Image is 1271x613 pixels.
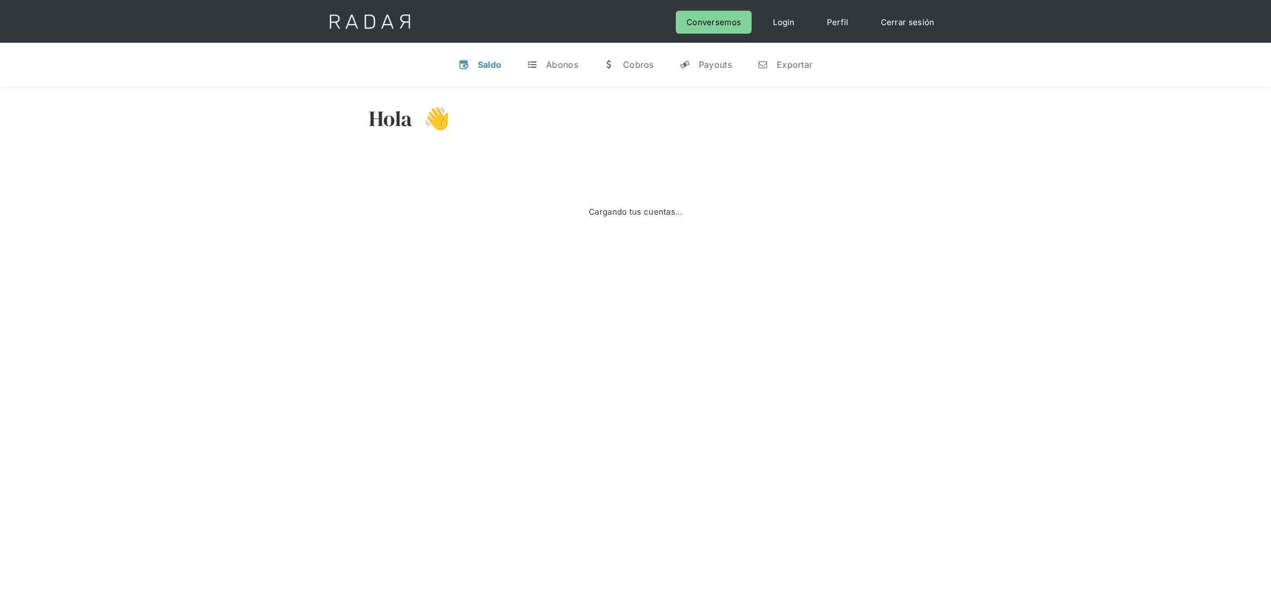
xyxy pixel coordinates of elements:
div: y [680,59,690,70]
a: Login [762,11,806,34]
h3: 👋 [413,105,450,132]
div: Payouts [699,59,732,70]
div: v [459,59,469,70]
a: Conversemos [676,11,752,34]
a: Cerrar sesión [870,11,945,34]
h3: Hola [369,105,413,132]
div: Cargando tus cuentas... [589,205,682,219]
div: Exportar [777,59,812,70]
div: Saldo [478,59,502,70]
div: t [527,59,538,70]
div: n [757,59,768,70]
div: Abonos [546,59,578,70]
div: w [604,59,614,70]
a: Perfil [816,11,859,34]
div: Cobros [623,59,654,70]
